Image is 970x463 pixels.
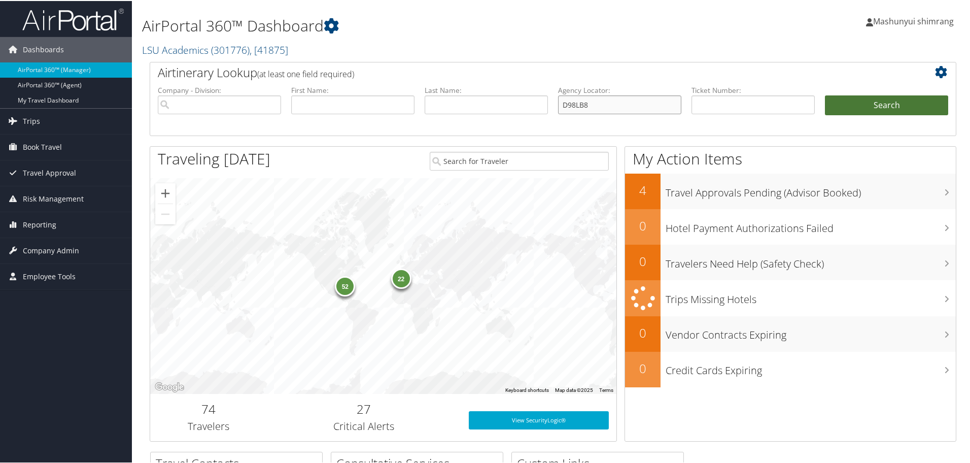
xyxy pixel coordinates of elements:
h2: 0 [625,252,661,269]
a: 0Hotel Payment Authorizations Failed [625,208,956,244]
span: (at least one field required) [257,68,354,79]
span: Company Admin [23,237,79,262]
h1: Traveling [DATE] [158,147,270,169]
a: Open this area in Google Maps (opens a new window) [153,380,186,393]
input: Search for Traveler [430,151,609,170]
label: Company - Division: [158,84,281,94]
span: ( 301776 ) [211,42,250,56]
span: Trips [23,108,40,133]
h3: Travelers Need Help (Safety Check) [666,251,956,270]
div: 22 [391,268,411,288]
img: Google [153,380,186,393]
span: Map data ©2025 [555,386,593,392]
label: Last Name: [425,84,548,94]
button: Keyboard shortcuts [505,386,549,393]
a: 4Travel Approvals Pending (Advisor Booked) [625,173,956,208]
a: LSU Academics [142,42,288,56]
a: Mashunyui shimrang [866,5,964,36]
span: , [ 41875 ] [250,42,288,56]
span: Dashboards [23,36,64,61]
h2: 0 [625,359,661,376]
span: Book Travel [23,134,62,159]
h2: 4 [625,181,661,198]
span: Reporting [23,211,56,237]
label: Agency Locator: [558,84,681,94]
h3: Hotel Payment Authorizations Failed [666,215,956,235]
h2: Airtinerary Lookup [158,63,881,80]
span: Employee Tools [23,263,76,288]
span: Risk Management [23,185,84,211]
h2: 74 [158,400,259,417]
label: First Name: [291,84,414,94]
a: 0Vendor Contracts Expiring [625,315,956,351]
a: 0Travelers Need Help (Safety Check) [625,244,956,279]
button: Zoom in [155,182,176,203]
img: airportal-logo.png [22,7,124,30]
h2: 0 [625,323,661,341]
h1: AirPortal 360™ Dashboard [142,14,690,36]
h2: 0 [625,216,661,234]
h3: Vendor Contracts Expiring [666,322,956,341]
h3: Trips Missing Hotels [666,286,956,306]
h3: Critical Alerts [274,418,454,433]
span: Travel Approval [23,159,76,185]
h3: Travelers [158,418,259,433]
h1: My Action Items [625,147,956,169]
a: 0Credit Cards Expiring [625,351,956,386]
span: Mashunyui shimrang [873,15,954,26]
h2: 27 [274,400,454,417]
h3: Credit Cards Expiring [666,357,956,377]
h3: Travel Approvals Pending (Advisor Booked) [666,180,956,199]
label: Ticket Number: [691,84,815,94]
a: View SecurityLogic® [469,410,609,428]
a: Terms (opens in new tab) [599,386,613,392]
div: 52 [335,275,355,295]
button: Search [825,94,948,115]
a: Trips Missing Hotels [625,279,956,315]
button: Zoom out [155,203,176,223]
